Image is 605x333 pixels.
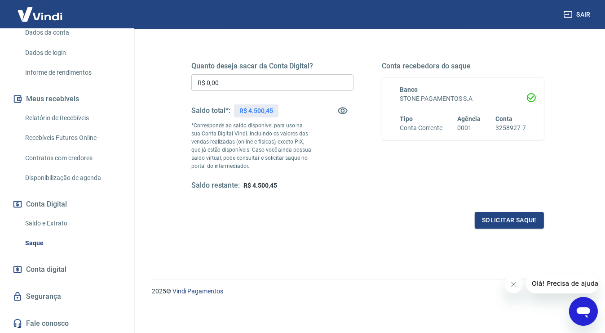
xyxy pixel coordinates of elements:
[400,115,413,122] span: Tipo
[22,63,124,82] a: Informe de rendimentos
[22,169,124,187] a: Disponibilização de agenda
[569,297,598,326] iframe: Botão para abrir a janela de mensagens
[22,109,124,127] a: Relatório de Recebíveis
[22,23,124,42] a: Dados da conta
[26,263,66,276] span: Conta digital
[172,288,223,295] a: Vindi Pagamentos
[22,149,124,167] a: Contratos com credores
[457,123,481,133] h6: 0001
[239,106,273,116] p: R$ 4.500,45
[526,274,598,293] iframe: Mensagem da empresa
[22,44,124,62] a: Dados de login
[152,287,583,296] p: 2025 ©
[562,6,594,23] button: Sair
[11,0,69,28] img: Vindi
[400,86,418,93] span: Banco
[11,194,124,214] button: Conta Digital
[5,6,75,13] span: Olá! Precisa de ajuda?
[11,260,124,279] a: Conta digital
[505,275,523,293] iframe: Fechar mensagem
[400,123,442,133] h6: Conta Corrente
[382,62,544,71] h5: Conta recebedora do saque
[457,115,481,122] span: Agência
[191,62,353,71] h5: Quanto deseja sacar da Conta Digital?
[22,234,124,252] a: Saque
[191,121,313,170] p: *Corresponde ao saldo disponível para uso na sua Conta Digital Vindi. Incluindo os valores das ve...
[243,182,277,189] span: R$ 4.500,45
[495,115,512,122] span: Conta
[191,181,240,190] h5: Saldo restante:
[191,106,230,115] h5: Saldo total*:
[22,214,124,233] a: Saldo e Extrato
[11,89,124,109] button: Meus recebíveis
[22,129,124,147] a: Recebíveis Futuros Online
[400,94,526,103] h6: STONE PAGAMENTOS S.A
[495,123,526,133] h6: 3258927-7
[11,287,124,306] a: Segurança
[475,212,544,229] button: Solicitar saque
